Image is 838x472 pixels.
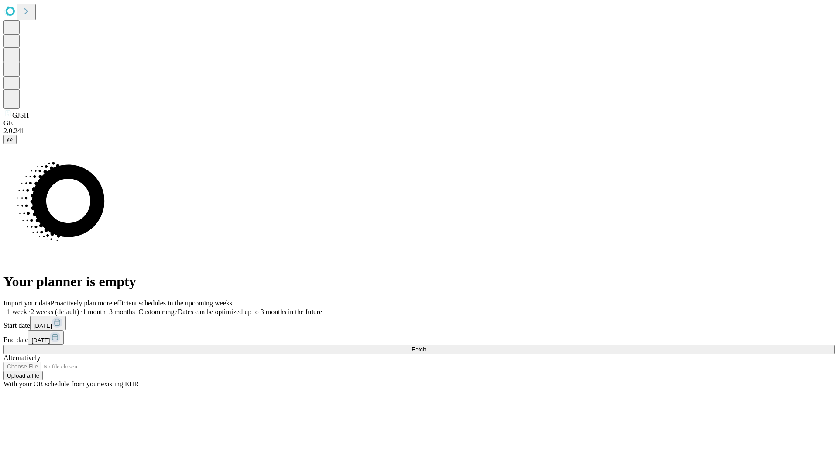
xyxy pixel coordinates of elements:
span: Proactively plan more efficient schedules in the upcoming weeks. [51,299,234,307]
div: End date [3,330,835,345]
button: [DATE] [30,316,66,330]
button: Fetch [3,345,835,354]
span: GJSH [12,111,29,119]
span: 3 months [109,308,135,316]
button: Upload a file [3,371,43,380]
h1: Your planner is empty [3,274,835,290]
button: @ [3,135,17,144]
span: Alternatively [3,354,40,361]
span: 2 weeks (default) [31,308,79,316]
span: Dates can be optimized up to 3 months in the future. [178,308,324,316]
span: @ [7,136,13,143]
button: [DATE] [28,330,64,345]
span: Import your data [3,299,51,307]
span: Custom range [138,308,177,316]
span: With your OR schedule from your existing EHR [3,380,139,388]
span: 1 week [7,308,27,316]
span: [DATE] [31,337,50,344]
span: [DATE] [34,323,52,329]
span: 1 month [82,308,106,316]
span: Fetch [412,346,426,353]
div: 2.0.241 [3,127,835,135]
div: GEI [3,119,835,127]
div: Start date [3,316,835,330]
